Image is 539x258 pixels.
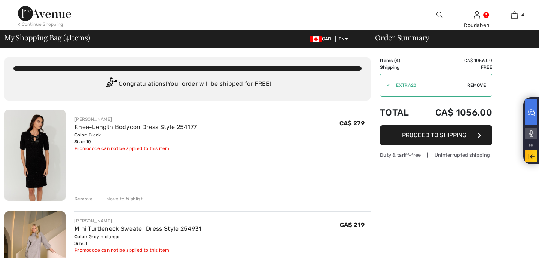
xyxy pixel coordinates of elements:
div: Move to Wishlist [100,196,143,202]
input: Promo code [390,74,467,96]
div: Order Summary [366,34,535,41]
img: Canadian Dollar [310,36,322,42]
div: Promocode can not be applied to this item [74,145,197,152]
td: Items ( ) [380,57,418,64]
img: My Bag [511,10,518,19]
div: [PERSON_NAME] [74,218,202,224]
span: Remove [467,82,486,89]
img: My Info [474,10,480,19]
div: < Continue Shopping [18,21,63,28]
span: My Shopping Bag ( Items) [4,34,90,41]
img: 1ère Avenue [18,6,71,21]
div: Duty & tariff-free | Uninterrupted shipping [380,151,492,159]
span: CA$ 279 [339,120,365,127]
span: CAD [310,36,334,42]
img: Congratulation2.svg [104,77,119,92]
div: Color: Black Size: 10 [74,132,197,145]
div: Congratulations! Your order will be shipped for FREE! [13,77,362,92]
span: 4 [396,58,399,63]
span: 4 [66,32,69,42]
button: Proceed to Shipping [380,125,492,145]
span: CA$ 219 [340,221,365,228]
div: Remove [74,196,93,202]
td: CA$ 1056.00 [418,100,492,125]
a: 4 [496,10,533,19]
div: Roudabeh [459,21,495,29]
div: Color: Grey melange Size: L [74,233,202,247]
a: Sign In [474,11,480,18]
td: Total [380,100,418,125]
div: Promocode can not be applied to this item [74,247,202,254]
a: Knee-Length Bodycon Dress Style 254177 [74,123,197,130]
span: 4 [521,12,524,18]
img: Knee-Length Bodycon Dress Style 254177 [4,110,66,201]
img: search the website [436,10,443,19]
div: ✔ [380,82,390,89]
span: EN [339,36,348,42]
a: Mini Turtleneck Sweater Dress Style 254931 [74,225,202,232]
span: Proceed to Shipping [402,132,466,139]
td: Free [418,64,492,71]
td: CA$ 1056.00 [418,57,492,64]
div: [PERSON_NAME] [74,116,197,123]
td: Shipping [380,64,418,71]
